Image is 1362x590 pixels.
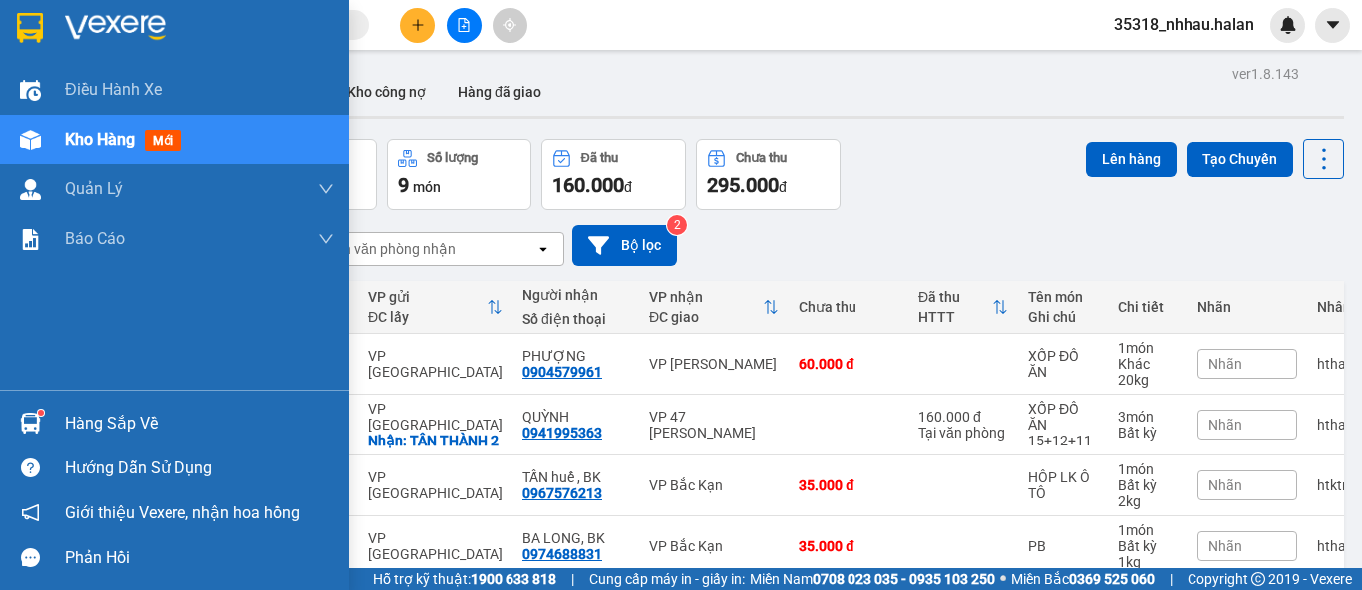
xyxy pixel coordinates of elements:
th: Toggle SortBy [908,281,1018,334]
div: PB [1028,538,1098,554]
span: down [318,181,334,197]
div: 0974688831 [522,546,602,562]
div: VP 47 [PERSON_NAME] [649,409,779,441]
div: Ghi chú [1028,309,1098,325]
div: HÔP LK Ô TÔ [1028,469,1098,501]
button: plus [400,8,435,43]
div: 160.000 đ [918,409,1008,425]
div: 60.000 đ [799,356,898,372]
div: Bất kỳ [1118,477,1178,493]
span: message [21,548,40,567]
span: Cung cấp máy in - giấy in: [589,568,745,590]
span: Nhãn [1208,538,1242,554]
strong: 0708 023 035 - 0935 103 250 [813,571,995,587]
div: VP [GEOGRAPHIC_DATA] [368,348,503,380]
span: 35318_nhhau.halan [1098,12,1270,37]
div: VP [GEOGRAPHIC_DATA] [368,469,503,501]
button: Tạo Chuyến [1187,142,1293,177]
span: | [571,568,574,590]
span: Nhãn [1208,356,1242,372]
span: | [1170,568,1173,590]
div: Tên món [1028,289,1098,305]
button: Lên hàng [1086,142,1177,177]
div: 1 món [1118,522,1178,538]
img: warehouse-icon [20,179,41,200]
div: XỐP ĐỒ ĂN [1028,401,1098,433]
span: ⚪️ [1000,575,1006,583]
div: Chọn văn phòng nhận [318,239,456,259]
div: 1 món [1118,461,1178,477]
span: mới [145,130,181,151]
strong: 0369 525 060 [1069,571,1155,587]
div: 0967576213 [522,485,602,501]
th: Toggle SortBy [358,281,512,334]
span: món [413,179,441,195]
div: 0941995363 [522,425,602,441]
span: copyright [1251,572,1265,586]
div: Người nhận [522,287,629,303]
div: XỐP ĐỒ ĂN [1028,348,1098,380]
div: ver 1.8.143 [1232,63,1299,85]
span: 295.000 [707,173,779,197]
div: Chưa thu [736,151,787,165]
img: warehouse-icon [20,80,41,101]
div: 2 kg [1118,493,1178,509]
span: Kho hàng [65,130,135,148]
div: 35.000 đ [799,538,898,554]
div: ĐC lấy [368,309,487,325]
div: PHƯỢNG [522,348,629,364]
div: Tại văn phòng [918,425,1008,441]
div: QUỲNH [522,409,629,425]
span: 160.000 [552,173,624,197]
span: đ [624,179,632,195]
div: VP [GEOGRAPHIC_DATA] [368,530,503,562]
div: VP [GEOGRAPHIC_DATA] [368,401,503,433]
div: VP Bắc Kạn [649,477,779,493]
span: plus [411,18,425,32]
div: Số điện thoại [522,311,629,327]
button: file-add [447,8,482,43]
span: Báo cáo [65,226,125,251]
div: 1 kg [1118,554,1178,570]
span: Hỗ trợ kỹ thuật: [373,568,556,590]
div: VP gửi [368,289,487,305]
div: 3 món [1118,409,1178,425]
span: file-add [457,18,471,32]
span: question-circle [21,458,40,477]
button: Đã thu160.000đ [541,139,686,210]
button: Số lượng9món [387,139,531,210]
div: Chưa thu [799,299,898,315]
span: đ [779,179,787,195]
button: caret-down [1315,8,1350,43]
div: Nhận: TÂN THÀNH 2 [368,433,503,448]
strong: 1900 633 818 [471,571,556,587]
div: Hướng dẫn sử dụng [65,453,334,483]
span: Quản Lý [65,176,123,201]
span: Nhãn [1208,477,1242,493]
img: warehouse-icon [20,130,41,150]
button: Kho công nợ [331,68,442,116]
th: Toggle SortBy [639,281,789,334]
span: down [318,231,334,247]
button: aim [493,8,527,43]
button: Hàng đã giao [442,68,557,116]
span: Miền Nam [750,568,995,590]
div: VP nhận [649,289,763,305]
div: Đã thu [581,151,618,165]
span: 9 [398,173,409,197]
button: Chưa thu295.000đ [696,139,841,210]
span: Giới thiệu Vexere, nhận hoa hồng [65,500,300,525]
div: VP [PERSON_NAME] [649,356,779,372]
div: Hàng sắp về [65,409,334,439]
div: Khác [1118,356,1178,372]
span: Miền Bắc [1011,568,1155,590]
div: Đã thu [918,289,992,305]
div: 0904579961 [522,364,602,380]
sup: 2 [667,215,687,235]
div: 1 món [1118,340,1178,356]
img: warehouse-icon [20,413,41,434]
button: Bộ lọc [572,225,677,266]
div: TẤN huế , BK [522,469,629,485]
div: VP Bắc Kạn [649,538,779,554]
span: Nhãn [1208,417,1242,433]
